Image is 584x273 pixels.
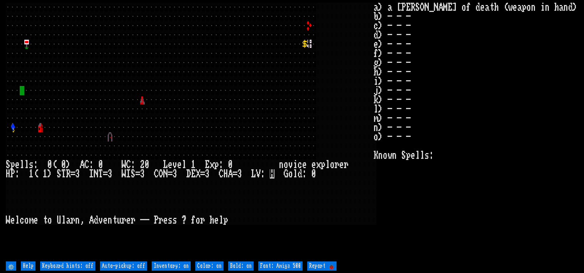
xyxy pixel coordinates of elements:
div: u [117,216,122,225]
div: L [251,169,256,179]
div: s [168,216,173,225]
div: ( [52,160,57,169]
div: v [288,160,293,169]
div: - [140,216,145,225]
div: i [293,160,298,169]
div: A [80,160,85,169]
div: : [15,169,20,179]
div: o [330,160,335,169]
div: e [126,216,131,225]
div: r [122,216,126,225]
div: e [10,216,15,225]
div: s [29,160,34,169]
div: ) [66,160,71,169]
div: O [159,169,163,179]
div: v [173,160,177,169]
div: A [228,169,233,179]
div: ) [47,169,52,179]
div: S [131,169,135,179]
div: 0 [61,160,66,169]
div: e [214,216,219,225]
div: e [163,216,168,225]
div: E [191,169,196,179]
div: 3 [237,169,242,179]
div: P [10,169,15,179]
div: : [261,169,265,179]
div: e [311,160,316,169]
div: W [122,160,126,169]
div: T [98,169,103,179]
div: e [339,160,344,169]
div: e [34,216,38,225]
div: = [233,169,237,179]
div: e [168,160,173,169]
div: l [293,169,298,179]
div: p [214,160,219,169]
div: x [210,160,214,169]
div: r [335,160,339,169]
div: h [210,216,214,225]
div: ( [34,169,38,179]
div: V [256,169,261,179]
div: : [131,160,135,169]
div: H [223,169,228,179]
div: : [302,169,307,179]
div: 1 [43,169,47,179]
div: l [24,160,29,169]
div: d [94,216,98,225]
div: e [177,160,182,169]
div: r [159,216,163,225]
div: l [219,216,223,225]
div: c [298,160,302,169]
div: W [122,169,126,179]
div: S [57,169,61,179]
div: C [126,160,131,169]
div: I [89,169,94,179]
div: H [6,169,10,179]
div: 3 [75,169,80,179]
div: o [288,169,293,179]
div: t [112,216,117,225]
div: - [145,216,149,225]
input: Report 🐞 [307,261,337,271]
div: 0 [311,169,316,179]
div: , [80,216,85,225]
div: l [182,160,186,169]
input: ⚙️ [6,261,16,271]
div: = [103,169,108,179]
div: 3 [173,169,177,179]
div: r [71,216,75,225]
div: A [89,216,94,225]
div: x [316,160,321,169]
input: Inventory: on [152,261,191,271]
div: : [34,160,38,169]
div: T [61,169,66,179]
div: o [47,216,52,225]
div: v [98,216,103,225]
div: f [191,216,196,225]
div: l [61,216,66,225]
div: = [168,169,173,179]
div: 0 [47,160,52,169]
input: Color: on [195,261,223,271]
div: e [302,160,307,169]
div: n [279,160,284,169]
div: s [173,216,177,225]
div: : [89,160,94,169]
div: l [325,160,330,169]
input: Font: Amiga 500 [258,261,303,271]
div: D [186,169,191,179]
div: 1 [191,160,196,169]
div: 0 [145,160,149,169]
div: r [200,216,205,225]
div: R [66,169,71,179]
div: = [71,169,75,179]
div: m [29,216,34,225]
div: n [108,216,112,225]
div: C [85,160,89,169]
div: r [344,160,349,169]
div: C [219,169,223,179]
div: G [284,169,288,179]
div: C [154,169,159,179]
input: Auto-pickup: off [100,261,147,271]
